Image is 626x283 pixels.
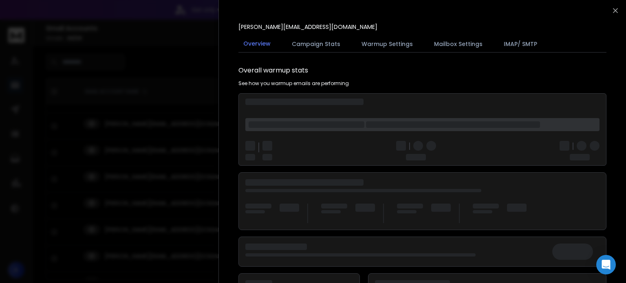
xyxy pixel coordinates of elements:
button: Campaign Stats [287,35,345,53]
button: Overview [238,35,276,53]
p: See how you warmup emails are performing [238,80,349,87]
button: IMAP/ SMTP [499,35,542,53]
h1: Overall warmup stats [238,66,308,75]
button: Mailbox Settings [429,35,487,53]
div: Open Intercom Messenger [596,255,616,274]
button: Warmup Settings [357,35,418,53]
p: [PERSON_NAME][EMAIL_ADDRESS][DOMAIN_NAME] [238,23,377,31]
